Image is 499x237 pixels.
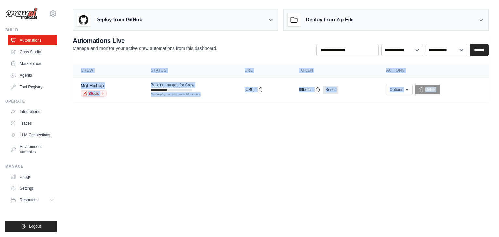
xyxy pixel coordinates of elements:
[8,82,57,92] a: Tool Registry
[467,206,499,237] iframe: Chat Widget
[8,118,57,129] a: Traces
[5,27,57,32] div: Build
[77,13,90,26] img: GitHub Logo
[8,47,57,57] a: Crew Studio
[95,16,142,24] h3: Deploy from GitHub
[378,64,489,77] th: Actions
[415,85,440,94] a: Delete
[8,130,57,140] a: LLM Connections
[8,142,57,157] a: Environment Variables
[8,35,57,45] a: Automations
[386,85,412,94] button: Options
[143,64,237,77] th: Status
[29,224,41,229] span: Logout
[237,64,291,77] th: URL
[73,45,217,52] p: Manage and monitor your active crew automations from this dashboard.
[8,58,57,69] a: Marketplace
[81,90,107,97] a: Studio
[151,82,194,88] span: Building Images for Crew
[73,64,143,77] th: Crew
[8,70,57,81] a: Agents
[299,87,320,92] button: 99bdfc...
[81,83,104,88] a: Mgt Highup
[73,36,217,45] h2: Automations Live
[5,164,57,169] div: Manage
[20,197,38,203] span: Resources
[5,7,38,20] img: Logo
[306,16,353,24] h3: Deploy from Zip File
[8,183,57,193] a: Settings
[8,195,57,205] button: Resources
[5,221,57,232] button: Logout
[323,86,338,94] a: Reset
[8,106,57,117] a: Integrations
[151,92,192,97] div: First deploy can take up to 10 minutes
[291,64,378,77] th: Token
[8,171,57,182] a: Usage
[5,99,57,104] div: Operate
